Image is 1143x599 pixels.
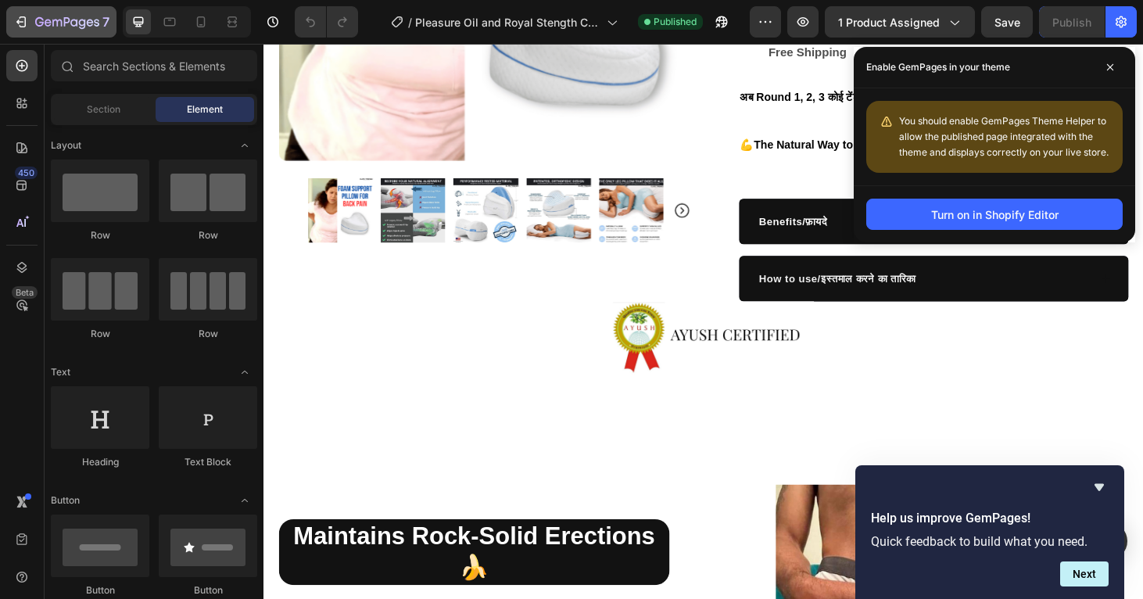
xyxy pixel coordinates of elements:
span: Pleasure Oil and Royal Stength Capsule Combo [415,14,600,30]
span: Save [994,16,1020,29]
span: Toggle open [232,488,257,513]
h2: Help us improve GemPages! [871,509,1109,528]
span: 1 product assigned [838,14,940,30]
p: Quick feedback to build what you need. [871,534,1109,549]
span: You should enable GemPages Theme Helper to allow the published page integrated with the theme and... [899,115,1109,158]
span: Toggle open [232,360,257,385]
div: Publish [1052,14,1091,30]
p: Easy Returns [811,2,890,19]
div: Row [51,228,149,242]
button: Next question [1060,561,1109,586]
p: Enable GemPages in your theme [866,59,1010,75]
button: Hide survey [1090,478,1109,497]
button: Carousel Next Arrow [436,169,455,188]
img: Ayush_Certified.png [141,275,797,353]
span: How to use/इस्तमाल करने का तारिका [528,245,695,257]
div: Undo/Redo [295,6,358,38]
p: 7 [102,13,109,31]
p: Free Shipping [538,2,622,19]
div: Beta [12,286,38,299]
span: Benefits/फ़ायदे [528,184,600,196]
button: Save [981,6,1033,38]
div: Help us improve GemPages! [871,478,1109,586]
strong: अब Round 1, 2, 3 कोई टेंशन नहीं – सिर्फ दमदार एनर्जी! [507,50,753,63]
div: Row [51,327,149,341]
div: Turn on in Shopify Editor [931,206,1059,223]
span: Text [51,365,70,379]
div: Heading [51,455,149,469]
input: Search Sections & Elements [51,50,257,81]
p: Money-Back [679,2,753,19]
div: 450 [15,167,38,179]
button: Turn on in Shopify Editor [866,199,1123,230]
strong: Maintains Rock-Solid Erections🍌 [31,511,417,573]
span: Section [87,102,120,117]
span: Layout [51,138,81,152]
span: Element [187,102,223,117]
span: Published [654,15,697,29]
button: 7 [6,6,116,38]
span: / [408,14,412,30]
button: 1 product assigned [825,6,975,38]
div: Row [159,228,257,242]
div: Button [159,583,257,597]
span: Button [51,493,80,508]
div: Row [159,327,257,341]
strong: 💪The Natural Way to Ultimate Performance! [507,101,757,114]
iframe: Design area [263,44,1143,599]
div: Text Block [159,455,257,469]
button: Publish [1039,6,1105,38]
div: Button [51,583,149,597]
span: Toggle open [232,133,257,158]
